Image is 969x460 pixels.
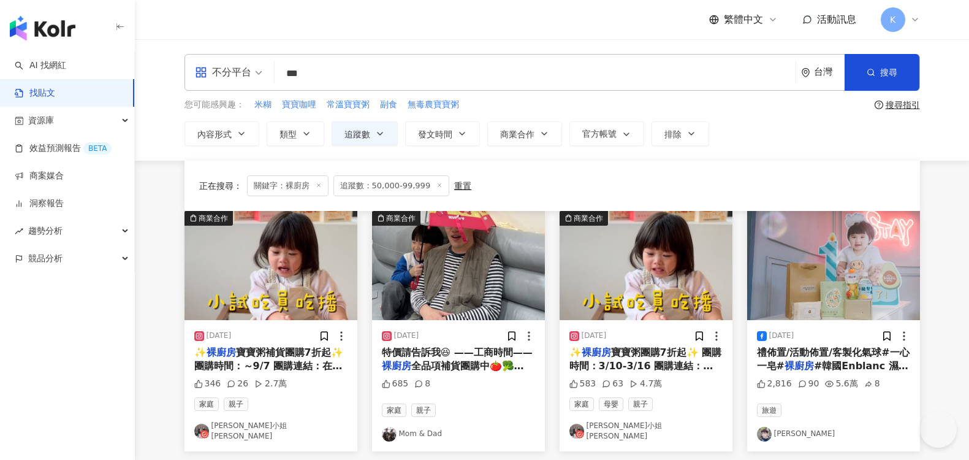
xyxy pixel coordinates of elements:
img: post-image [372,211,545,320]
span: ✨ [569,347,582,358]
img: logo [10,16,75,40]
button: 官方帳號 [569,121,644,146]
span: 家庭 [569,397,594,411]
span: environment [801,68,810,77]
mark: 裸廚房 [582,347,611,358]
button: 排除 [652,121,709,146]
div: 商業合作 [574,212,603,224]
button: 商業合作 [184,211,357,320]
button: 搜尋 [845,54,919,91]
div: 2,816 [757,378,792,390]
span: 寶寶粥補貨團購7折起✨ 團購時間：～9/7 團購連結：在 @sienna__chen 首頁，或留言+1發給你 / 這是Eve 1y4m測試吃播， 一直到Eve 1歲多，我才終於接了寶寶粥 因為常... [194,347,345,454]
div: 4.7萬 [629,378,662,390]
div: [DATE] [394,331,419,341]
span: 旅遊 [757,404,781,417]
img: KOL Avatar [382,427,397,442]
span: 排除 [664,129,682,139]
span: 官方帳號 [582,129,617,139]
iframe: Help Scout Beacon - Open [920,411,957,448]
span: 寶寶粥團購7折起✨ 團購時間：3/10-3/16 團購連結：在 @sienna__chen 首頁，或留言+1發給你 / Eve已經1y4m了，我才終於接了寶寶粥 因為常溫寶寶粥，台灣廠商Eve幾... [569,347,722,440]
span: 無毒農寶寶粥 [408,99,459,111]
div: 8 [864,378,880,390]
button: 發文時間 [405,121,480,146]
span: K [890,13,895,26]
button: 寶寶咖哩 [281,98,317,112]
button: 副食 [379,98,398,112]
span: 正在搜尋 ： [199,181,242,191]
div: 26 [227,378,248,390]
span: 常溫寶寶粥 [327,99,370,111]
a: KOL Avatar[PERSON_NAME]小姐 [PERSON_NAME] [194,421,348,442]
button: 類型 [267,121,324,146]
img: KOL Avatar [757,427,772,442]
div: 346 [194,378,221,390]
div: 583 [569,378,596,390]
span: rise [15,227,23,236]
span: 趨勢分析 [28,217,63,245]
div: 2.7萬 [254,378,287,390]
button: 追蹤數 [332,121,398,146]
a: 商案媒合 [15,170,64,182]
span: #韓國Enblanc 濕紙巾#亞培 [757,360,908,385]
span: 內容形式 [197,129,232,139]
span: 寶寶咖哩 [282,99,316,111]
div: [DATE] [207,331,232,341]
img: KOL Avatar [194,424,209,439]
button: 無毒農寶寶粥 [407,98,460,112]
div: 重置 [454,181,471,191]
button: 米糊 [254,98,272,112]
div: 台灣 [814,67,845,77]
a: 洞察報告 [15,197,64,210]
span: 家庭 [194,397,219,411]
div: 搜尋指引 [886,100,920,110]
span: 繁體中文 [724,13,763,26]
a: KOL Avatar[PERSON_NAME] [757,427,910,442]
span: 副食 [380,99,397,111]
button: 商業合作 [487,121,562,146]
span: 親子 [224,397,248,411]
span: 您可能感興趣： [184,99,245,111]
span: 資源庫 [28,107,54,134]
span: 特價請告訴我😆 ——工商時間—— [382,347,533,358]
button: 常溫寶寶粥 [326,98,370,112]
span: 禮佈置/活動佈置/客製化氣球#一心一皂# [757,347,910,372]
div: 685 [382,378,409,390]
img: post-image [560,211,732,320]
img: KOL Avatar [569,424,584,439]
span: question-circle [875,101,883,109]
div: 8 [414,378,430,390]
span: 母嬰 [599,397,623,411]
div: 商業合作 [199,212,228,224]
mark: 裸廚房 [207,347,236,358]
a: 找貼文 [15,87,55,99]
span: 親子 [628,397,653,411]
span: 米糊 [254,99,272,111]
div: 不分平台 [195,63,251,82]
a: 效益預測報告BETA [15,142,112,155]
div: 5.6萬 [825,378,857,390]
span: 追蹤數：50,000-99,999 [333,175,450,196]
div: 90 [798,378,819,390]
mark: 裸廚房 [382,360,411,372]
span: 追蹤數 [344,129,370,139]
span: 類型 [279,129,297,139]
span: 關鍵字：裸廚房 [247,175,329,196]
a: searchAI 找網紅 [15,59,66,72]
span: 活動訊息 [817,13,856,25]
span: 全品項補貨團購中🍅🥦🌽🥕� [382,360,526,385]
button: 內容形式 [184,121,259,146]
div: [DATE] [769,331,794,341]
div: 商業合作 [386,212,416,224]
span: ✨ [194,347,207,358]
img: post-image [747,211,920,320]
button: 商業合作 [560,211,732,320]
div: 63 [602,378,623,390]
span: 搜尋 [880,67,897,77]
div: [DATE] [582,331,607,341]
mark: 裸廚房 [785,360,814,372]
span: 家庭 [382,404,406,417]
span: 親子 [411,404,436,417]
a: KOL Avatar[PERSON_NAME]小姐 [PERSON_NAME] [569,421,723,442]
span: 商業合作 [500,129,534,139]
span: appstore [195,66,207,79]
